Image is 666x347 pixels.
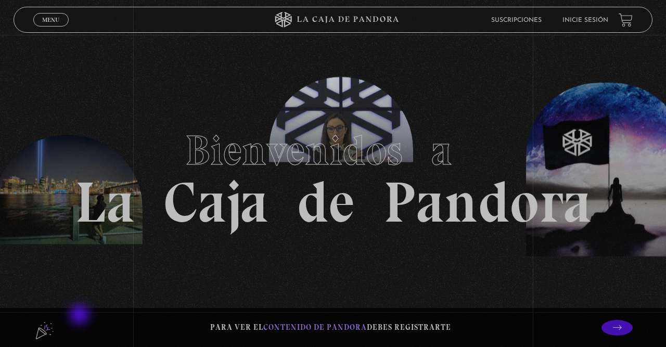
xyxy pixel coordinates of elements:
[210,320,451,335] p: Para ver el debes registrarte
[42,17,59,23] span: Menu
[75,117,592,231] h1: La Caja de Pandora
[491,17,542,23] a: Suscripciones
[619,13,633,27] a: View your shopping cart
[263,323,367,332] span: contenido de Pandora
[185,125,481,175] span: Bienvenidos a
[562,17,608,23] a: Inicie sesión
[39,25,63,33] span: Cerrar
